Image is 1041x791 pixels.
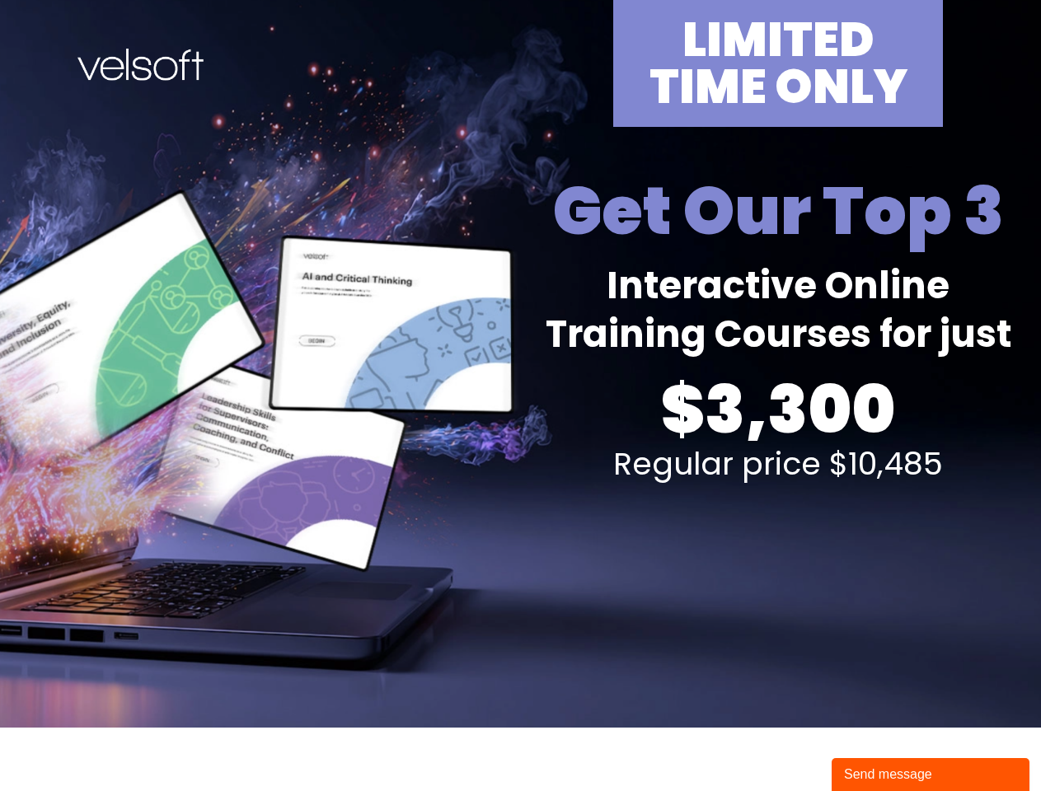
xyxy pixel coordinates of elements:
[832,755,1033,791] iframe: chat widget
[525,367,1032,452] h2: $3,300
[621,16,935,110] h2: LIMITED TIME ONLY
[525,168,1032,254] h2: Get Our Top 3
[525,448,1032,480] h2: Regular price $10,485
[525,262,1032,358] h2: Interactive Online Training Courses for just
